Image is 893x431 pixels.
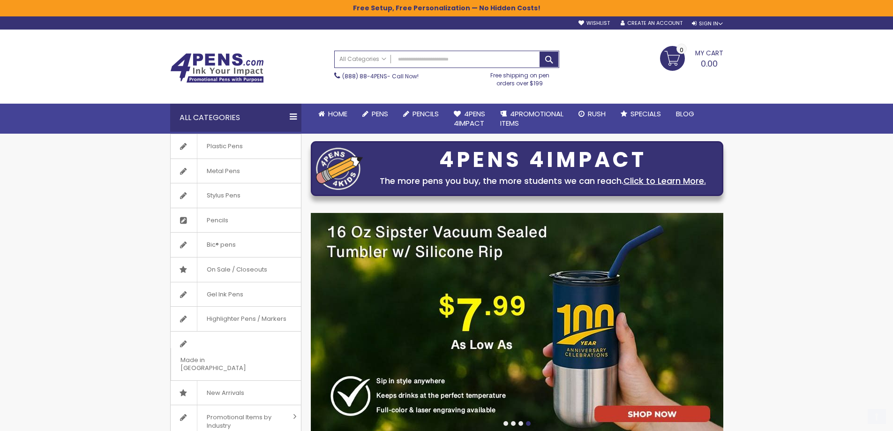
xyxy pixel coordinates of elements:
span: New Arrivals [197,381,254,405]
a: Wishlist [578,20,610,27]
a: 4Pens4impact [446,104,493,134]
a: New Arrivals [171,381,301,405]
span: 0 [680,45,683,54]
span: Pens [372,109,388,119]
a: Pencils [396,104,446,124]
a: On Sale / Closeouts [171,257,301,282]
a: Bic® pens [171,233,301,257]
a: Gel Ink Pens [171,282,301,307]
img: four_pen_logo.png [316,147,363,190]
span: Gel Ink Pens [197,282,253,307]
a: 4PROMOTIONALITEMS [493,104,571,134]
a: Specials [613,104,668,124]
div: All Categories [170,104,301,132]
a: (888) 88-4PENS [342,72,387,80]
span: - Call Now! [342,72,419,80]
a: Blog [668,104,702,124]
span: Metal Pens [197,159,249,183]
span: Bic® pens [197,233,245,257]
span: Specials [630,109,661,119]
img: 4Pens Custom Pens and Promotional Products [170,53,264,83]
span: Blog [676,109,694,119]
span: Pencils [197,208,238,233]
a: Click to Learn More. [623,175,706,187]
a: Highlighter Pens / Markers [171,307,301,331]
span: Rush [588,109,606,119]
a: Home [311,104,355,124]
div: Sign In [692,20,723,27]
a: Pens [355,104,396,124]
span: Stylus Pens [197,183,250,208]
span: 4PROMOTIONAL ITEMS [500,109,563,128]
a: Top [868,409,886,424]
a: All Categories [335,51,391,67]
span: All Categories [339,55,386,63]
span: 4Pens 4impact [454,109,485,128]
span: Highlighter Pens / Markers [197,307,296,331]
span: Pencils [413,109,439,119]
div: The more pens you buy, the more students we can reach. [368,174,718,188]
a: Stylus Pens [171,183,301,208]
a: Create an Account [621,20,683,27]
span: On Sale / Closeouts [197,257,277,282]
a: Plastic Pens [171,134,301,159]
a: Metal Pens [171,159,301,183]
a: 0.00 0 [660,46,723,69]
a: Made in [GEOGRAPHIC_DATA] [171,332,301,380]
div: 4PENS 4IMPACT [368,150,718,170]
div: Free shipping on pen orders over $199 [480,68,559,87]
a: Pencils [171,208,301,233]
span: Home [328,109,347,119]
span: 0.00 [701,58,718,69]
span: Plastic Pens [197,134,252,159]
a: Rush [571,104,613,124]
span: Made in [GEOGRAPHIC_DATA] [171,348,278,380]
